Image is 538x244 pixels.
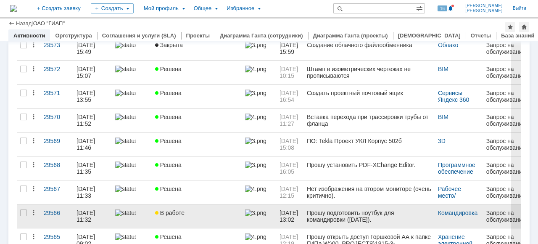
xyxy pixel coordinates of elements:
[30,186,37,192] div: Действия
[152,37,242,60] a: Закрыта
[242,133,276,156] a: 3.png
[242,61,276,84] a: 4.png
[44,138,70,144] div: 29569
[155,186,182,192] span: Решена
[303,109,435,132] a: Вставка перехода при трассировки трубы от фланца
[245,186,266,192] img: 4.png
[398,32,461,39] a: [DEMOGRAPHIC_DATA]
[276,180,303,204] a: [DATE] 12:15
[17,33,77,100] li: Скопировать проблемную линию в пустой файл (копировать только, подключив модель с проблемной лини...
[40,85,73,108] a: 29571
[245,114,266,120] img: 4.png
[76,162,97,175] div: [DATE] 11:35
[280,138,300,151] span: [DATE] 15:08
[245,210,266,216] img: 3.png
[20,159,77,206] li: "\\runofsv0001\sapr$\OP\Workspaces\GM\WorkSets\UKL_3770\Standards\OpenPlant\Schemas\OpenPlant_3D....
[438,66,448,72] a: BIM
[483,85,530,108] a: Запрос на обслуживание
[155,138,182,144] span: Решена
[13,32,45,39] a: Активности
[276,204,303,228] a: [DATE] 13:02
[505,22,515,32] div: Добавить в избранное
[276,37,303,60] a: [DATE] 15:59
[438,210,477,216] a: Командировка
[30,66,37,72] div: Действия
[155,90,182,96] span: Решена
[242,180,276,204] a: 4.png
[242,109,276,132] a: 4.png
[280,42,300,55] span: [DATE] 15:59
[30,90,37,96] div: Действия
[276,109,303,132] a: [DATE] 11:27
[486,138,526,151] div: Запрос на обслуживание
[307,42,431,48] div: Создание облачного файлообменника
[17,167,77,181] li: Скопировать в исходный файл
[44,186,70,192] div: 29567
[303,204,435,228] a: Прошу подготовить ноутбук для командировки ([DATE]).
[44,90,70,96] div: 29571
[276,133,303,156] a: [DATE] 15:08
[483,156,530,180] a: Запрос на обслуживание
[76,66,97,79] div: [DATE] 15:07
[483,37,530,60] a: Запрос на обслуживание
[32,20,33,26] div: |
[73,109,112,132] a: [DATE] 11:52
[76,138,97,151] div: [DATE] 11:46
[30,210,37,216] div: Действия
[115,114,136,120] img: statusbar-100 (1).png
[10,5,17,12] img: logo
[155,42,183,48] span: Закрыта
[303,37,435,60] a: Создание облачного файлообменника
[112,156,152,180] a: statusbar-100 (1).png
[152,204,242,228] a: В работе
[155,162,182,168] span: Решена
[76,186,97,199] div: [DATE] 11:33
[16,20,32,27] a: Назад
[30,162,37,168] div: Действия
[220,32,303,39] a: Диаграмма Ганта (сотрудники)
[17,208,77,228] li: Сформировать задание на изометрию.
[438,90,469,103] a: Сервисы Яндекс 360
[17,181,77,194] li: Выполнить проверку связанности.
[280,66,300,79] span: [DATE] 10:15
[483,109,530,132] a: Запрос на обслуживание
[245,66,266,72] img: 4.png
[307,90,431,96] div: Создать проектный почтовый ящик
[152,85,242,108] a: Решена
[37,45,40,53] span: (
[112,204,152,228] a: statusbar-60 (1).png
[73,61,112,84] a: [DATE] 15:07
[280,186,300,199] span: [DATE] 12:15
[483,204,530,228] a: Запрос на обслуживание
[313,32,388,39] a: Диаграмма Ганта (проекты)
[112,180,152,204] a: statusbar-100 (1).png
[303,133,435,156] a: ПО: Tekla Проект УКЛ Корпус 502б
[40,156,73,180] a: 29568
[438,114,448,120] a: BIM
[486,42,526,55] div: Запрос на обслуживание
[280,114,300,127] span: [DATE] 11:27
[23,106,33,113] span: РМ
[242,204,276,228] a: 3.png
[280,210,300,223] span: [DATE] 13:02
[303,85,435,108] a: Создать проектный почтовый ящик
[483,133,530,156] a: Запрос на обслуживание
[438,162,477,175] a: Программное обеспечение
[307,138,431,144] div: ПО: Tekla Проект УКЛ Корпус 502б
[20,206,77,239] li: "\\runofsv0001\sapr$\OP\Workspaces\GM\Standards\OpenPlant\Catalogs\Metric\Формы задания.xlsx"
[486,90,526,103] div: Запрос на обслуживание
[44,66,70,72] div: 29572
[115,162,136,168] img: statusbar-100 (1).png
[30,42,37,48] div: Действия
[438,42,458,48] a: Облако
[115,66,136,72] img: statusbar-60 (1).png
[155,233,182,240] span: Решена
[307,186,431,199] div: Нет изображения на втором мониторе (очень критично).
[112,133,152,156] a: statusbar-100 (1).png
[20,71,77,105] li: "\\runofsv0001\sapr$\OP\Workspaces\GM\Standards\OpenPlant\Catalogs\Metric\PIPE.mdb"
[152,61,242,84] a: Решена
[20,105,77,159] li: "\\runofsv0001\sapr$\OP\Workspaces\GM\WorkSets\UKL_3770\Standards\OpenPlant\Schemas\OpenPlant_3D_...
[102,32,176,39] a: Соглашения и услуги (SLA)
[115,186,136,192] img: statusbar-100 (1).png
[486,162,526,175] div: Запрос на обслуживание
